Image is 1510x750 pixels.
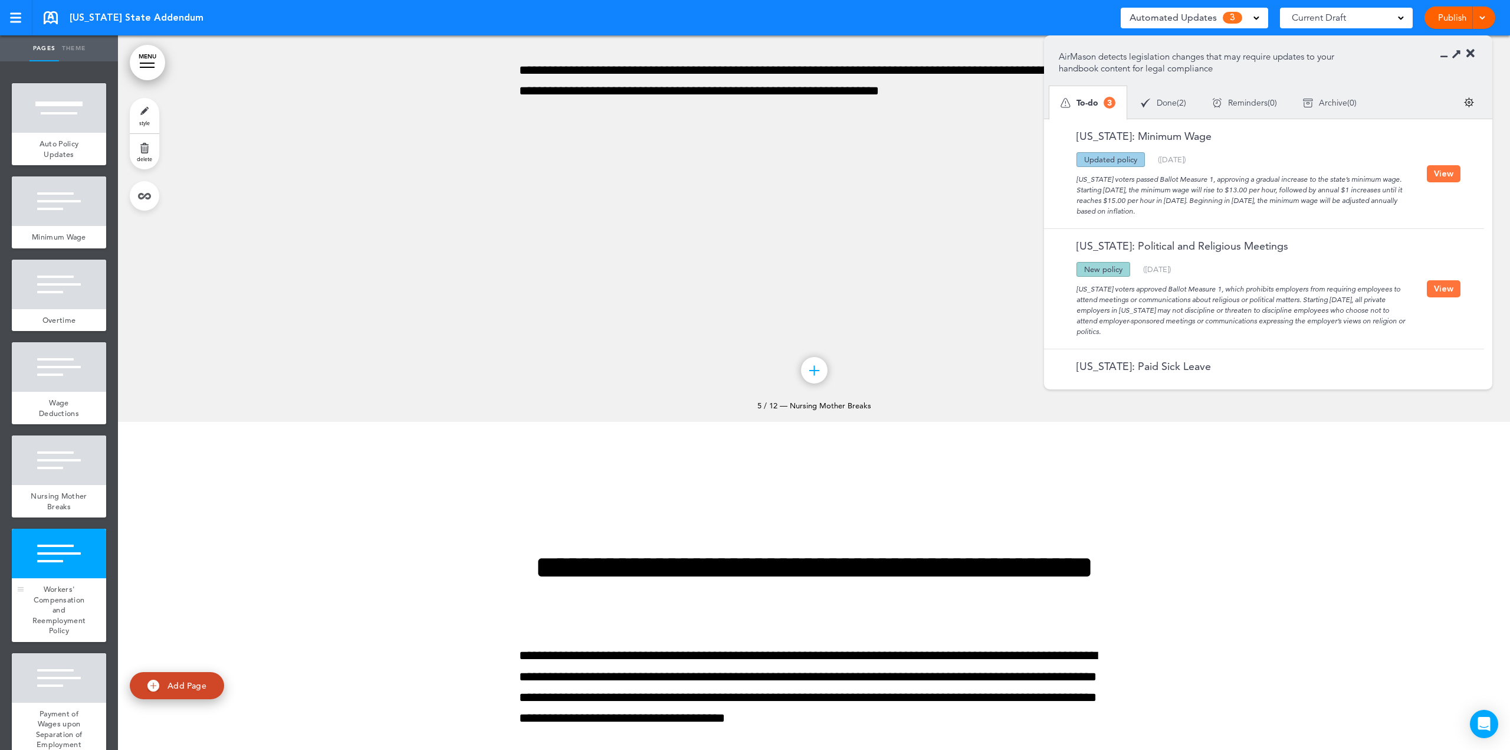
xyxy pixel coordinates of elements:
button: View [1427,165,1460,182]
span: Overtime [42,315,75,325]
img: apu_icons_archive.svg [1303,98,1313,108]
span: 2 [1179,99,1184,107]
a: MENU [130,45,165,80]
a: Wage Deductions [12,392,106,424]
span: [DATE] [1145,264,1169,274]
span: Reminders [1228,99,1268,107]
span: Minimum Wage [32,232,86,242]
span: — [780,401,787,410]
a: Theme [59,35,88,61]
div: ( ) [1290,87,1370,119]
span: Nursing Mother Breaks [31,491,87,512]
a: Add Page [130,672,224,700]
a: [US_STATE]: Minimum Wage [1059,131,1212,142]
span: Wage Deductions [39,398,79,418]
a: Auto Policy Updates [12,133,106,165]
span: 3 [1104,97,1115,109]
span: 0 [1270,99,1275,107]
span: Done [1157,99,1177,107]
span: 0 [1350,99,1354,107]
div: Open Intercom Messenger [1470,710,1498,738]
button: View [1427,280,1460,297]
span: Current Draft [1292,9,1346,26]
a: Pages [29,35,59,61]
span: Archive [1319,99,1347,107]
span: [DATE] [1160,155,1184,164]
div: New policy [1076,262,1130,277]
a: [US_STATE]: Paid Sick Leave [1059,361,1211,372]
img: apu_icons_remind.svg [1212,98,1222,108]
a: Overtime [12,309,106,332]
img: apu_icons_done.svg [1141,98,1151,108]
span: Auto Policy Updates [40,139,78,159]
a: [US_STATE]: Political and Religious Meetings [1059,241,1288,251]
span: Workers' Compensation and Reemployment Policy [32,584,86,636]
span: Automated Updates [1130,9,1217,26]
span: delete [137,155,152,162]
a: Nursing Mother Breaks [12,485,106,518]
div: ( ) [1128,87,1199,119]
div: Updated policy [1076,152,1145,167]
img: settings.svg [1464,97,1474,107]
span: Nursing Mother Breaks [790,401,871,410]
span: Payment of Wages upon Separation of Employment [36,709,83,750]
span: 3 [1223,12,1242,24]
span: 5 / 12 [757,401,777,410]
a: Minimum Wage [12,226,106,248]
a: style [130,98,159,133]
img: apu_icons_todo.svg [1061,98,1071,108]
p: AirMason detects legislation changes that may require updates to your handbook content for legal ... [1059,51,1352,74]
span: Add Page [168,680,206,691]
div: [US_STATE] voters approved Ballot Measure 1, which prohibits employers from requiring employees t... [1059,277,1427,337]
div: ( ) [1143,266,1171,273]
span: To-do [1076,99,1098,107]
a: Publish [1433,6,1470,29]
div: ( ) [1199,87,1290,119]
span: style [139,119,150,126]
img: add.svg [147,680,159,692]
div: ( ) [1158,156,1186,163]
a: Workers' Compensation and Reemployment Policy [12,578,106,642]
div: [US_STATE] voters passed Ballot Measure 1, approving a gradual increase to the state’s minimum wa... [1059,167,1427,217]
span: [US_STATE] State Addendum [70,11,203,24]
a: delete [130,134,159,169]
